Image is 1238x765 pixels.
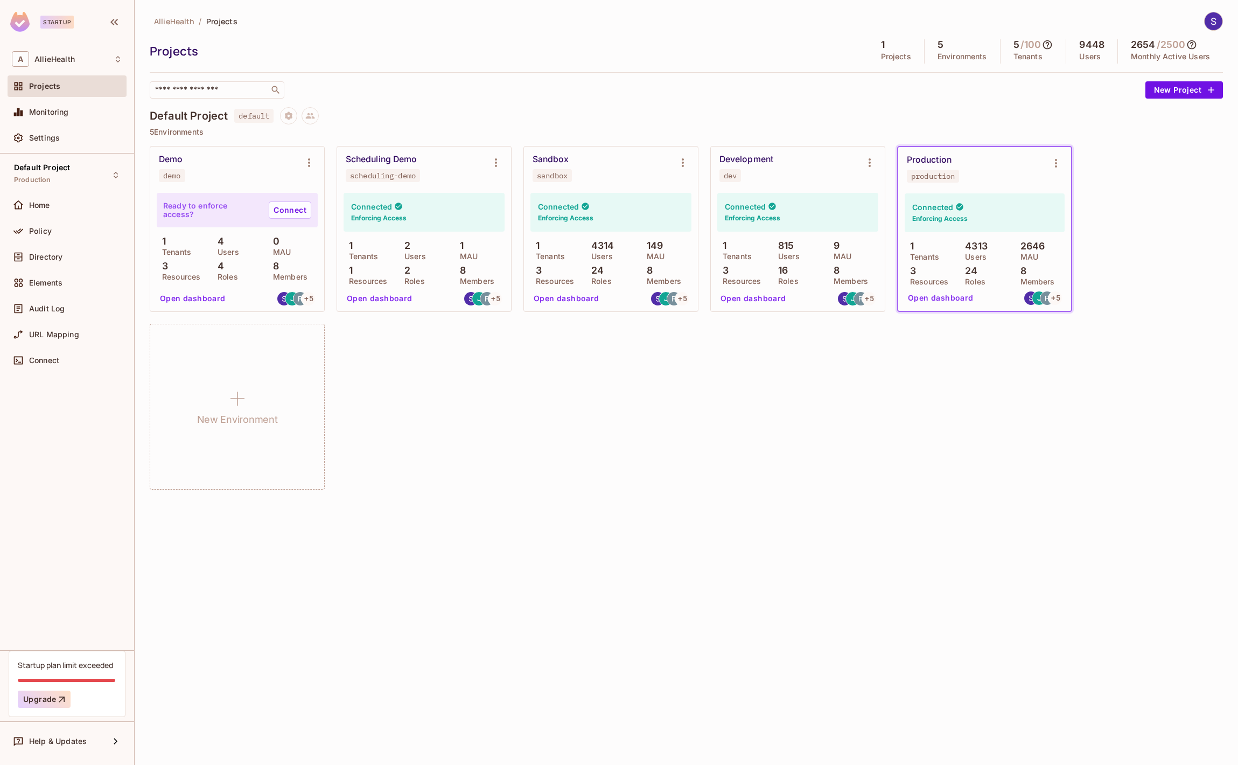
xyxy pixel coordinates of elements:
[234,109,274,123] span: default
[586,240,614,251] p: 4314
[1205,12,1222,30] img: Stephen Morrison
[350,171,416,180] div: scheduling-demo
[351,213,407,223] h6: Enforcing Access
[905,277,948,286] p: Resources
[719,154,773,165] div: Development
[586,265,604,276] p: 24
[667,292,681,305] img: rodrigo@alliehealth.com
[641,240,663,251] p: 149
[1157,39,1186,50] h5: / 2500
[477,295,481,302] span: J
[912,214,968,224] h6: Enforcing Access
[960,253,987,261] p: Users
[828,252,851,261] p: MAU
[1037,294,1041,302] span: J
[724,171,737,180] div: dev
[1020,39,1041,50] h5: / 100
[828,277,868,286] p: Members
[268,248,291,256] p: MAU
[269,201,311,219] a: Connect
[304,295,313,302] span: + 5
[351,201,392,212] h4: Connected
[268,236,279,247] p: 0
[29,737,87,746] span: Help & Updates
[399,277,425,286] p: Roles
[150,109,228,122] h4: Default Project
[905,266,916,276] p: 3
[664,295,668,302] span: J
[163,201,260,219] p: Ready to enforce access?
[651,292,665,305] img: stephen@alliehealth.com
[773,277,799,286] p: Roles
[881,39,885,50] h5: 1
[1131,39,1156,50] h5: 2654
[480,292,494,305] img: rodrigo@alliehealth.com
[530,277,574,286] p: Resources
[672,152,694,173] button: Environment settings
[268,273,307,281] p: Members
[911,172,955,180] div: production
[1131,52,1210,61] p: Monthly Active Users
[586,277,612,286] p: Roles
[29,304,65,313] span: Audit Log
[1015,253,1038,261] p: MAU
[538,213,593,223] h6: Enforcing Access
[399,240,410,251] p: 2
[1015,241,1045,252] p: 2646
[912,202,953,212] h4: Connected
[212,248,239,256] p: Users
[491,295,500,302] span: + 5
[586,252,613,261] p: Users
[1013,39,1019,50] h5: 5
[29,108,69,116] span: Monitoring
[530,252,565,261] p: Tenants
[854,292,868,305] img: rodrigo@alliehealth.com
[960,241,988,252] p: 4313
[1145,81,1223,99] button: New Project
[960,277,985,286] p: Roles
[346,154,417,165] div: Scheduling Demo
[530,240,540,251] p: 1
[454,252,478,261] p: MAU
[454,240,464,251] p: 1
[344,252,378,261] p: Tenants
[157,261,168,272] p: 3
[157,236,166,247] p: 1
[907,155,952,165] div: Production
[725,201,766,212] h4: Connected
[29,356,59,365] span: Connect
[938,39,943,50] h5: 5
[641,265,653,276] p: 8
[399,252,426,261] p: Users
[454,265,466,276] p: 8
[641,277,681,286] p: Members
[904,289,978,307] button: Open dashboard
[773,240,794,251] p: 815
[773,252,800,261] p: Users
[838,292,851,305] img: stephen@alliehealth.com
[1015,277,1055,286] p: Members
[717,240,726,251] p: 1
[277,292,291,305] img: stephen@alliehealth.com
[29,134,60,142] span: Settings
[678,295,687,302] span: + 5
[938,52,987,61] p: Environments
[537,171,568,180] div: sandbox
[157,273,200,281] p: Resources
[29,279,62,287] span: Elements
[29,227,52,235] span: Policy
[1013,52,1043,61] p: Tenants
[10,12,30,32] img: SReyMgAAAABJRU5ErkJggg==
[773,265,788,276] p: 16
[641,252,665,261] p: MAU
[290,295,295,302] span: J
[717,265,729,276] p: 3
[1079,39,1104,50] h5: 9448
[905,241,914,252] p: 1
[12,51,29,67] span: A
[150,43,863,59] div: Projects
[464,292,478,305] img: stephen@alliehealth.com
[298,152,320,173] button: Environment settings
[399,265,410,276] p: 2
[150,128,1223,136] p: 5 Environments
